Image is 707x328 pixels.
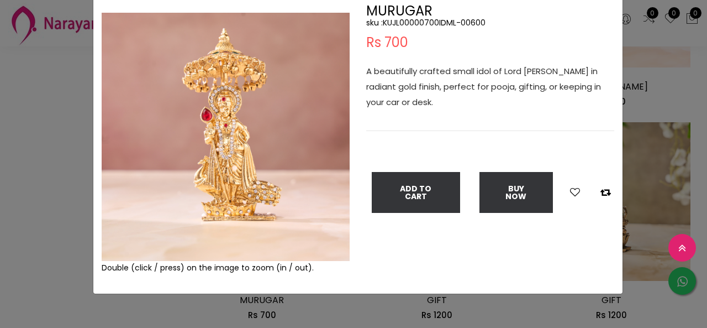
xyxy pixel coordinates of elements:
button: Add to compare [597,185,614,200]
span: Rs 700 [366,36,408,49]
h5: sku : KUJL00000700IDML-00600 [366,18,614,28]
div: Double (click / press) on the image to zoom (in / out). [102,261,350,274]
button: Add to wishlist [567,185,583,200]
button: Add To Cart [372,172,460,213]
p: A beautifully crafted small idol of Lord [PERSON_NAME] in radiant gold finish, perfect for pooja,... [366,64,614,110]
button: Buy Now [479,172,553,213]
h2: MURUGAR [366,4,614,18]
img: Example [102,13,350,261]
